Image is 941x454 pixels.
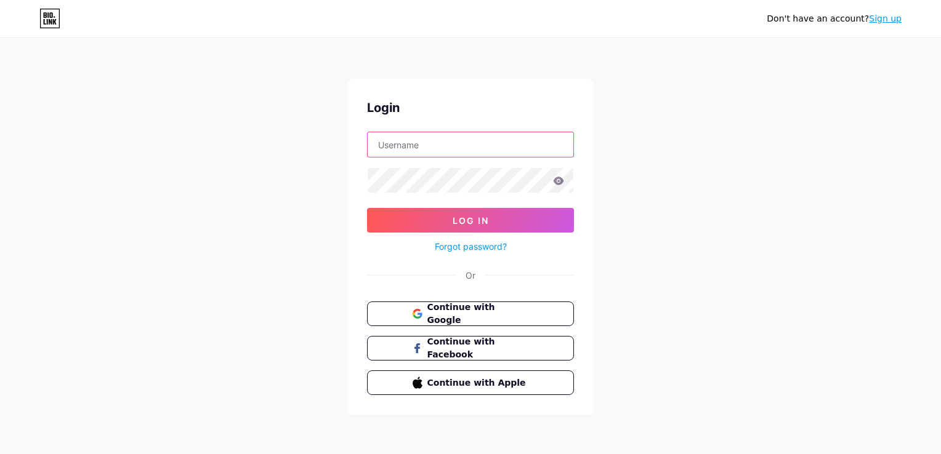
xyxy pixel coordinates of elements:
button: Continue with Apple [367,370,574,395]
input: Username [368,132,573,157]
span: Continue with Facebook [427,335,529,361]
button: Continue with Facebook [367,336,574,360]
div: Don't have an account? [767,12,902,25]
span: Continue with Apple [427,376,529,389]
a: Sign up [869,14,902,23]
button: Continue with Google [367,301,574,326]
span: Continue with Google [427,301,529,327]
div: Login [367,98,574,117]
div: Or [466,269,475,282]
a: Forgot password? [435,240,507,253]
button: Log In [367,208,574,233]
span: Log In [453,215,489,226]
